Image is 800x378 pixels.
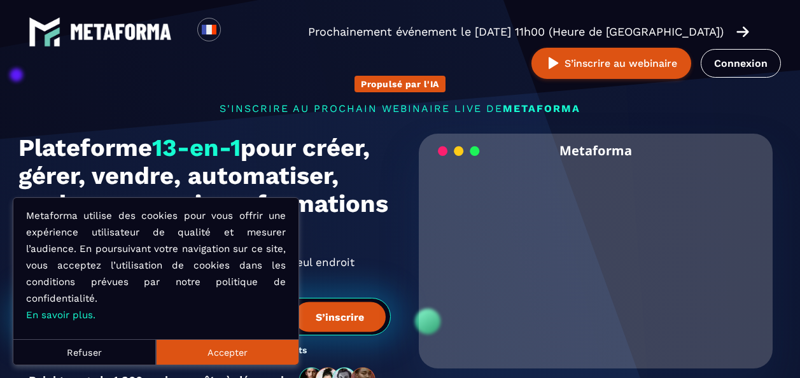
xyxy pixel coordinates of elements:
img: fr [201,22,217,38]
img: play [545,55,561,71]
img: logo [29,16,60,48]
span: 13-en-1 [152,134,241,162]
button: S’inscrire au webinaire [531,48,691,79]
h1: Plateforme pour créer, gérer, vendre, automatiser, scaler vos services, formations et coachings. [18,134,391,246]
img: logo [70,24,172,40]
div: Search for option [221,18,252,46]
button: Refuser [13,339,156,365]
button: S’inscrire [294,302,386,332]
p: Prochainement événement le [DATE] 11h00 (Heure de [GEOGRAPHIC_DATA]) [308,23,724,41]
a: Connexion [701,49,781,78]
p: s'inscrire au prochain webinaire live de [18,102,782,115]
img: arrow-right [736,25,749,39]
input: Search for option [232,24,241,39]
video: Your browser does not support the video tag. [428,167,764,335]
span: METAFORMA [503,102,580,115]
p: Metaforma utilise des cookies pour vous offrir une expérience utilisateur de qualité et mesurer l... [26,207,286,323]
img: loading [438,145,480,157]
a: En savoir plus. [26,309,95,321]
h2: Metaforma [559,134,632,167]
button: Accepter [156,339,298,365]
